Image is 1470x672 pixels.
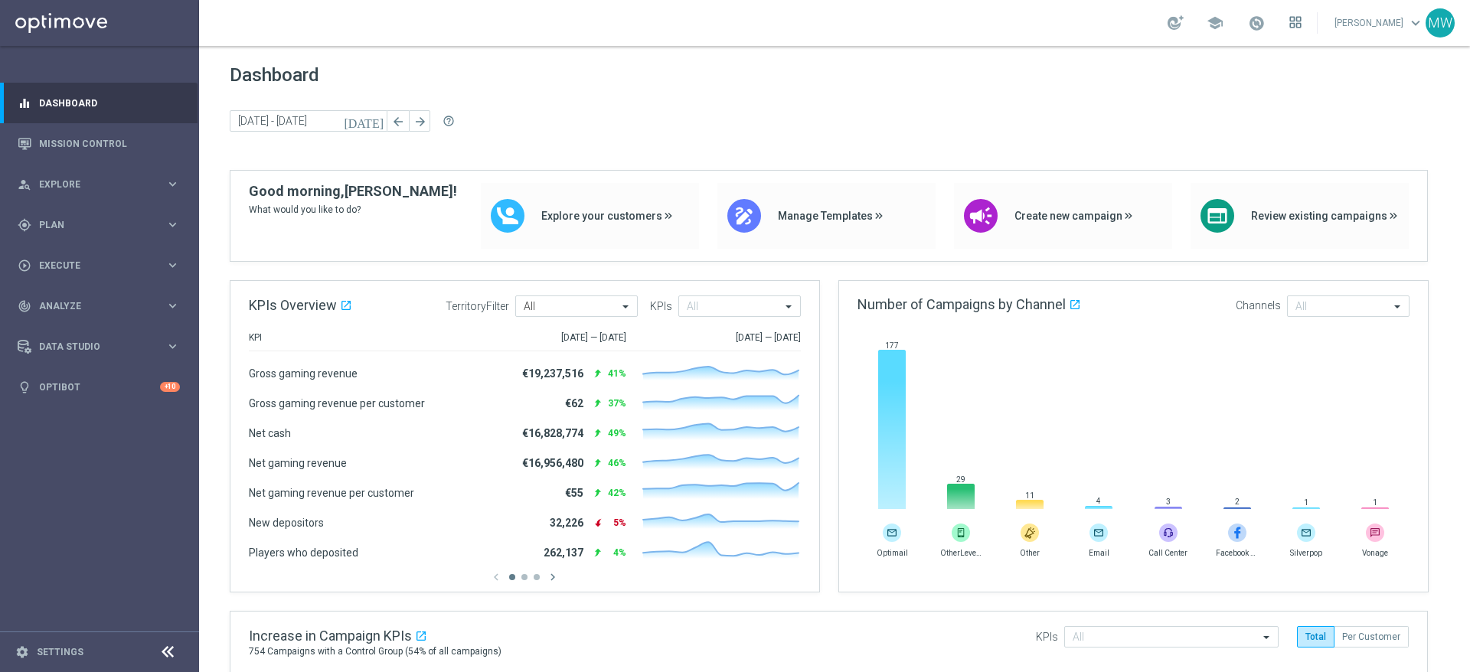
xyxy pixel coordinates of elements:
button: equalizer Dashboard [17,97,181,109]
button: gps_fixed Plan keyboard_arrow_right [17,219,181,231]
button: Data Studio keyboard_arrow_right [17,341,181,353]
a: Optibot [39,367,160,407]
div: Execute [18,259,165,272]
span: Data Studio [39,342,165,351]
span: Plan [39,220,165,230]
div: Data Studio [18,340,165,354]
div: +10 [160,382,180,392]
i: keyboard_arrow_right [165,177,180,191]
span: Analyze [39,302,165,311]
i: lightbulb [18,380,31,394]
i: play_circle_outline [18,259,31,272]
i: track_changes [18,299,31,313]
a: Settings [37,648,83,657]
i: person_search [18,178,31,191]
button: track_changes Analyze keyboard_arrow_right [17,300,181,312]
i: keyboard_arrow_right [165,258,180,272]
button: person_search Explore keyboard_arrow_right [17,178,181,191]
a: [PERSON_NAME]keyboard_arrow_down [1333,11,1426,34]
span: Execute [39,261,165,270]
span: keyboard_arrow_down [1407,15,1424,31]
i: settings [15,645,29,659]
div: Optibot [18,367,180,407]
div: Mission Control [18,123,180,164]
button: lightbulb Optibot +10 [17,381,181,393]
i: keyboard_arrow_right [165,339,180,354]
div: Analyze [18,299,165,313]
i: equalizer [18,96,31,110]
div: Explore [18,178,165,191]
button: Mission Control [17,138,181,150]
span: Explore [39,180,165,189]
a: Dashboard [39,83,180,123]
div: Plan [18,218,165,232]
div: Dashboard [18,83,180,123]
i: keyboard_arrow_right [165,298,180,313]
i: keyboard_arrow_right [165,217,180,232]
span: school [1207,15,1223,31]
a: Mission Control [39,123,180,164]
button: play_circle_outline Execute keyboard_arrow_right [17,259,181,272]
i: gps_fixed [18,218,31,232]
div: MW [1426,8,1455,38]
